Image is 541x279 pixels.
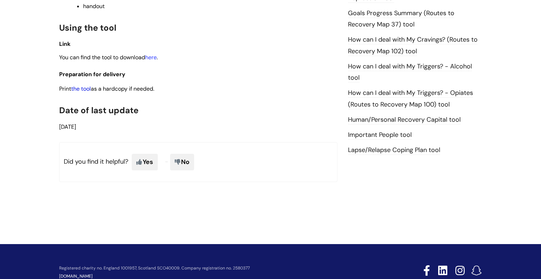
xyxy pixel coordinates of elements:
[59,40,70,48] span: Link
[145,54,157,61] a: here
[59,142,337,182] p: Did you find it helpful?
[59,273,93,279] a: [DOMAIN_NAME]
[348,89,473,109] a: How can I deal with My Triggers? - Opiates (Routes to Recovery Map 100) tool
[83,2,105,10] span: handout
[71,85,91,92] a: the tool
[59,54,158,61] span: You can find the tool to download .
[59,105,138,116] span: Date of last update
[348,62,472,83] a: How can I deal with My Triggers? - Alcohol tool
[59,22,116,33] span: Using the tool
[59,266,373,271] p: Registered charity no. England 1001957, Scotland SCO40009. Company registration no. 2580377
[170,154,194,170] span: No
[348,146,440,155] a: Lapse/Relapse Coping Plan tool
[59,71,125,78] span: Preparation for delivery
[59,123,76,131] span: [DATE]
[348,9,454,29] a: Goals Progress Summary (Routes to Recovery Map 37) tool
[59,85,154,92] span: Print as a hardcopy if needed.
[348,35,478,56] a: How can I deal with My Cravings? (Routes to Recovery Map 102) tool
[348,115,461,125] a: Human/Personal Recovery Capital tool
[348,131,412,140] a: Important People tool
[132,154,158,170] span: Yes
